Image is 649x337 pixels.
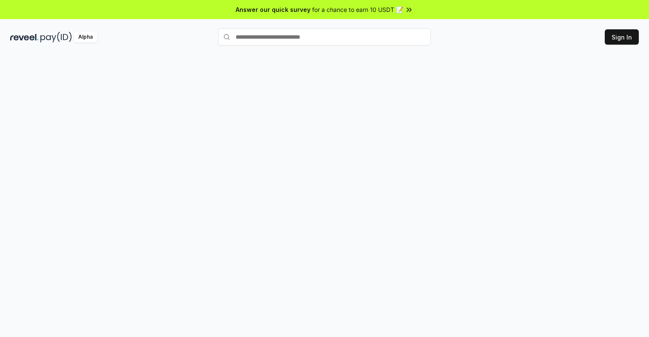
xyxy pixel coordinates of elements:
[605,29,639,45] button: Sign In
[236,5,310,14] span: Answer our quick survey
[10,32,39,42] img: reveel_dark
[312,5,403,14] span: for a chance to earn 10 USDT 📝
[74,32,97,42] div: Alpha
[40,32,72,42] img: pay_id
